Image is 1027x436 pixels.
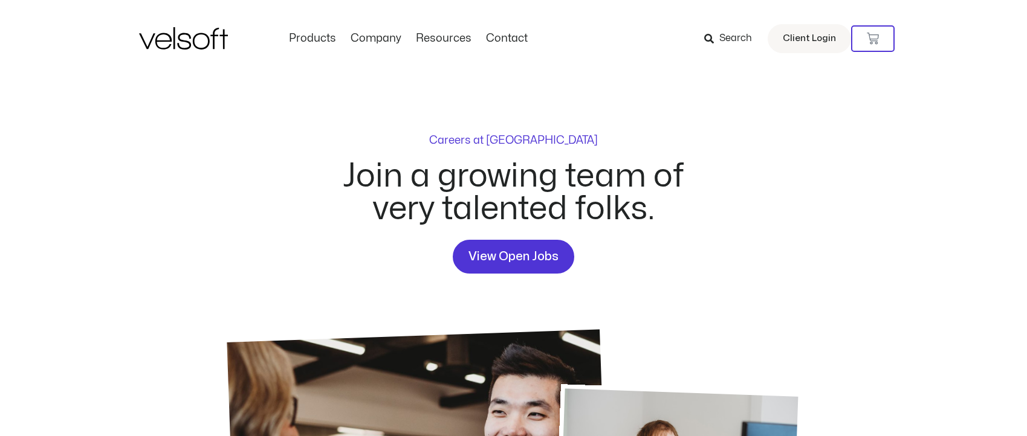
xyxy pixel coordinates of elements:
span: Client Login [783,31,836,46]
p: Careers at [GEOGRAPHIC_DATA] [429,135,598,146]
a: CompanyMenu Toggle [343,32,409,45]
a: View Open Jobs [453,240,574,274]
span: View Open Jobs [468,247,559,266]
a: ResourcesMenu Toggle [409,32,479,45]
a: ContactMenu Toggle [479,32,535,45]
nav: Menu [282,32,535,45]
span: Search [719,31,752,46]
a: Client Login [768,24,851,53]
h2: Join a growing team of very talented folks. [329,160,699,225]
a: ProductsMenu Toggle [282,32,343,45]
a: Search [704,28,760,49]
img: Velsoft Training Materials [139,27,228,50]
